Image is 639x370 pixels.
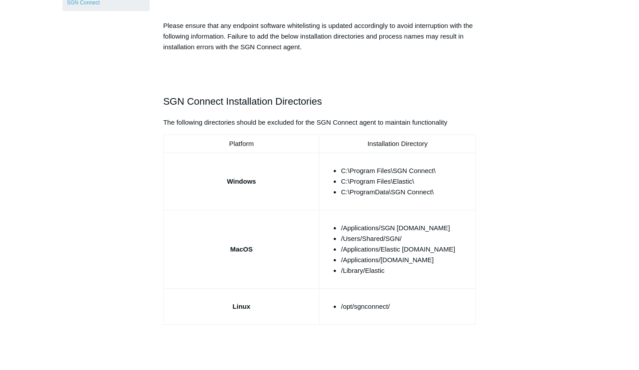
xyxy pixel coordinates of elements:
li: /Applications/[DOMAIN_NAME] [341,255,471,265]
li: /Users/Shared/SGN/ [341,233,471,244]
span: The following directories should be excluded for the SGN Connect agent to maintain functionality [163,118,447,126]
li: /Applications/SGN [DOMAIN_NAME] [341,223,471,233]
strong: Linux [233,303,250,310]
span: Please ensure that any endpoint software whitelisting is updated accordingly to avoid interruptio... [163,22,473,51]
td: Installation Directory [319,135,475,153]
li: /opt/sgnconnect/ [341,301,471,312]
strong: MacOS [230,245,253,253]
td: Platform [164,135,319,153]
li: /Applications/Elastic [DOMAIN_NAME] [341,244,471,255]
strong: Windows [227,177,256,185]
li: C:\ProgramData\SGN Connect\ [341,187,471,197]
li: /Library/Elastic [341,265,471,276]
li: C:\Program Files\Elastic\ [341,176,471,187]
li: C:\Program Files\SGN Connect\ [341,165,471,176]
span: SGN Connect Installation Directories [163,96,322,107]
